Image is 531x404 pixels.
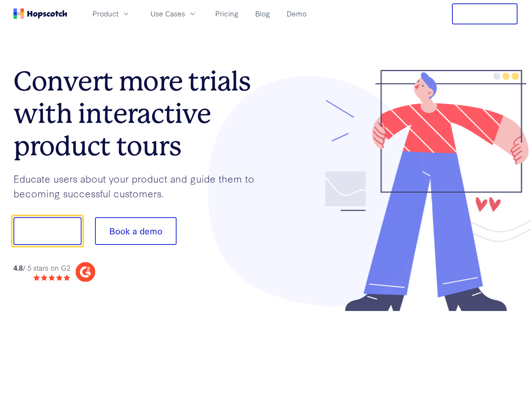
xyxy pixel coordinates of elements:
button: Free Trial [452,3,518,24]
a: Home [13,8,67,19]
strong: 4.8 [13,263,23,272]
div: / 5 stars on G2 [13,263,70,273]
h1: Convert more trials with interactive product tours [13,65,266,162]
a: Blog [252,7,273,21]
span: Product [92,8,119,19]
span: Use Cases [151,8,185,19]
button: Use Cases [145,7,202,21]
button: Product [87,7,135,21]
a: Demo [283,7,310,21]
button: Book a demo [95,217,177,245]
button: Show me! [13,217,82,245]
a: Pricing [212,7,242,21]
p: Educate users about your product and guide them to becoming successful customers. [13,171,266,200]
